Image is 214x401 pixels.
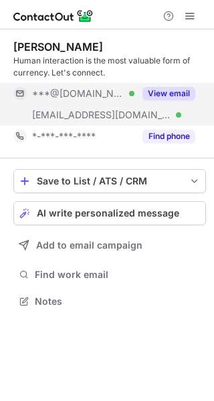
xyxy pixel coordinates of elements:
[13,292,206,311] button: Notes
[13,40,103,53] div: [PERSON_NAME]
[142,87,195,100] button: Reveal Button
[142,130,195,143] button: Reveal Button
[13,55,206,79] div: Human interaction is the most valuable form of currency. Let's connect.
[32,109,171,121] span: [EMAIL_ADDRESS][DOMAIN_NAME]
[32,88,124,100] span: ***@[DOMAIN_NAME]
[13,265,206,284] button: Find work email
[35,269,201,281] span: Find work email
[13,169,206,193] button: save-profile-one-click
[37,176,183,186] div: Save to List / ATS / CRM
[35,295,201,307] span: Notes
[36,240,142,251] span: Add to email campaign
[13,233,206,257] button: Add to email campaign
[13,201,206,225] button: AI write personalized message
[37,208,179,219] span: AI write personalized message
[13,8,94,24] img: ContactOut v5.3.10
